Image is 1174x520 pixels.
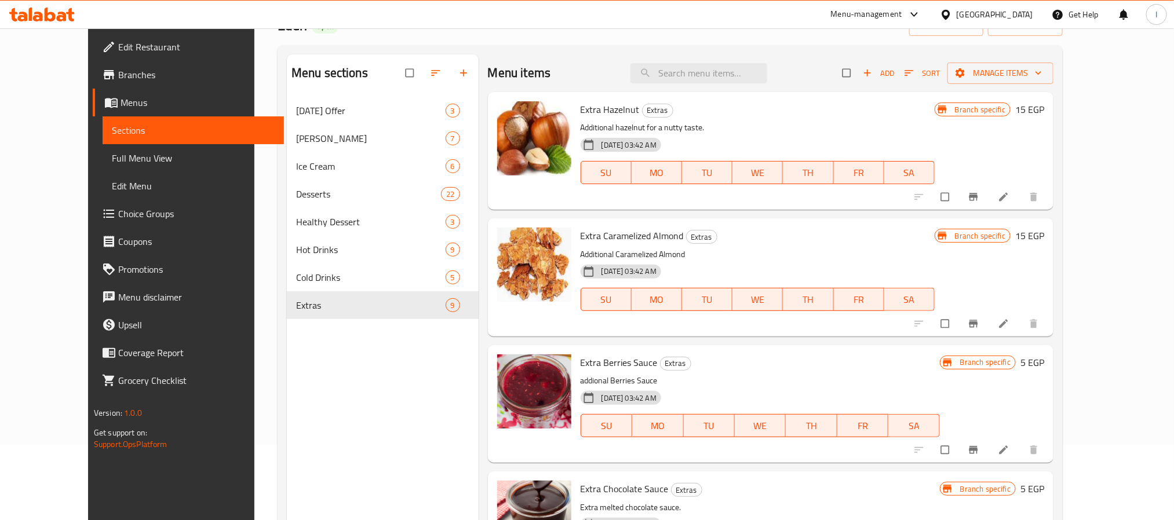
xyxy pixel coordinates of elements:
span: Coupons [118,235,275,248]
button: TH [783,288,833,311]
span: Branches [118,68,275,82]
button: SU [581,161,632,184]
span: Extras [296,298,446,312]
span: Extras [661,357,691,370]
div: items [446,159,460,173]
span: 6 [446,161,460,172]
span: Select all sections [399,62,423,84]
span: TH [787,291,829,308]
span: 3 [446,105,460,116]
span: FR [842,418,884,434]
a: Edit menu item [998,191,1012,203]
a: Edit menu item [998,444,1012,456]
button: TU [682,161,732,184]
span: Branch specific [956,357,1015,368]
h6: 5 EGP [1020,354,1044,371]
button: SU [581,414,632,437]
a: Menu disclaimer [93,283,284,311]
h6: 5 EGP [1020,481,1044,497]
a: Grocery Checklist [93,367,284,394]
span: Edit Menu [112,179,275,193]
div: items [446,215,460,229]
span: Version: [94,405,122,420]
span: Extras [672,484,702,497]
span: Extras [687,230,717,244]
button: FR [834,161,884,184]
span: 9 [446,300,460,311]
p: addional Berries Sauce [581,373,940,388]
span: TH [787,164,829,181]
span: Sort [905,67,940,80]
div: Extras [660,357,691,371]
span: [PERSON_NAME] [296,131,446,145]
span: Branch specific [950,104,1010,115]
div: items [446,131,460,145]
button: TH [783,161,833,184]
span: Select section [836,62,860,84]
span: Extra Caramelized Almond [581,227,684,244]
span: Sort sections [423,60,451,86]
span: FR [838,164,880,181]
span: SU [586,291,627,308]
button: Manage items [947,63,1053,84]
h6: 15 EGP [1015,101,1044,118]
h2: Menu items [488,64,551,82]
button: WE [732,161,783,184]
div: Ice Cream6 [287,152,479,180]
a: Edit Menu [103,172,284,200]
span: export [997,18,1053,32]
span: FR [838,291,880,308]
div: [DATE] Offer3 [287,97,479,124]
span: Healthy Dessert [296,215,446,229]
div: items [446,243,460,257]
span: Extra Berries Sauce [581,354,658,371]
div: items [441,187,460,201]
span: Promotions [118,262,275,276]
span: Add item [860,64,897,82]
button: SA [884,288,935,311]
a: Promotions [93,255,284,283]
button: FR [834,288,884,311]
div: Desserts [296,187,442,201]
span: [DATE] 03:42 AM [597,140,661,151]
button: WE [732,288,783,311]
button: delete [1021,437,1049,463]
span: Extra Hazelnut [581,101,640,118]
span: Select to update [934,439,958,461]
button: TH [786,414,837,437]
div: Extras [671,483,702,497]
button: MO [632,288,682,311]
span: Hot Drinks [296,243,446,257]
a: Choice Groups [93,200,284,228]
button: Branch-specific-item [961,437,989,463]
div: [PERSON_NAME]7 [287,124,479,152]
span: SA [889,291,930,308]
span: MO [637,418,679,434]
button: Sort [902,64,943,82]
span: Extra Chocolate Sauce [581,480,669,497]
button: SU [581,288,632,311]
div: Ramadan Offer [296,104,446,118]
span: WE [737,291,778,308]
span: Ice Cream [296,159,446,173]
div: Cold Drinks [296,270,446,284]
span: Grocery Checklist [118,373,275,387]
span: WE [737,164,778,181]
button: TU [682,288,732,311]
div: Hot Drinks9 [287,236,479,263]
span: [DATE] 03:42 AM [597,266,661,277]
a: Edit Restaurant [93,33,284,61]
span: MO [636,164,677,181]
span: Sections [112,123,275,137]
div: Healthy Dessert3 [287,208,479,236]
span: Full Menu View [112,151,275,165]
div: Menu-management [831,8,902,21]
div: Eden Cakes [296,131,446,145]
button: SA [888,414,939,437]
span: Select to update [934,313,958,335]
img: Extra Caramelized Almond [497,228,571,302]
h2: Menu sections [291,64,368,82]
